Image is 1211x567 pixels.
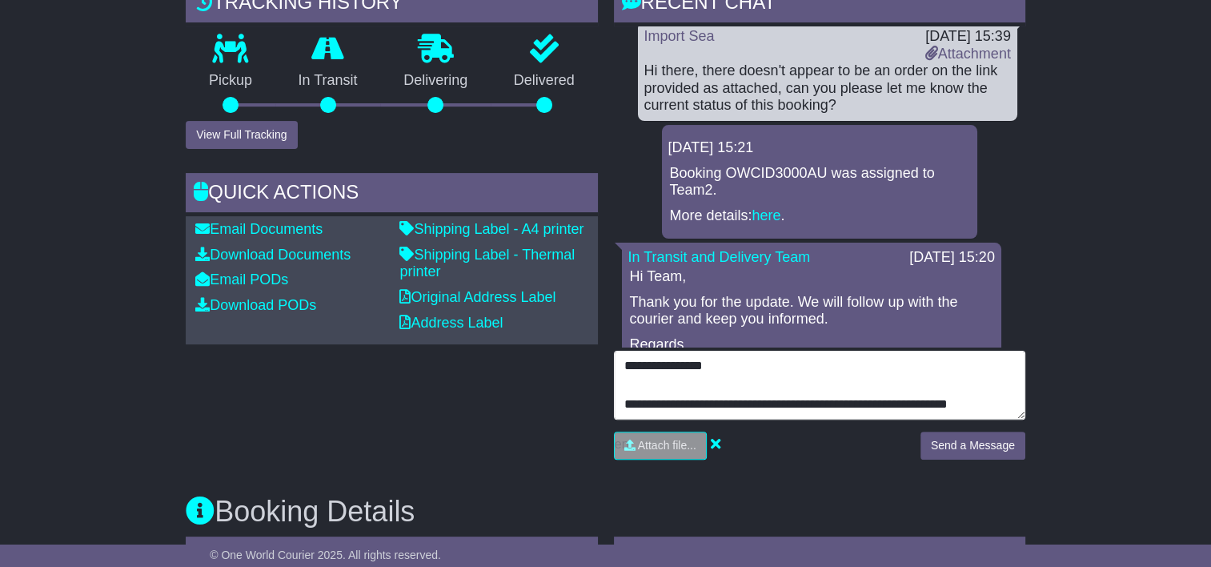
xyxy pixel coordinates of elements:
p: Hi Team, [630,268,993,286]
div: [DATE] 15:39 [925,28,1011,46]
div: Quick Actions [186,173,597,216]
p: Booking OWCID3000AU was assigned to Team2. [670,165,969,199]
a: Email PODs [195,271,288,288]
p: More details: . [670,207,969,225]
p: Pickup [186,72,275,90]
p: Delivered [491,72,598,90]
div: Hi there, there doesn't appear to be an order on the link provided as attached, can you please le... [644,62,1011,115]
h3: Booking Details [186,496,1025,528]
div: [DATE] 15:21 [668,139,971,157]
a: Email Documents [195,221,323,237]
button: Send a Message [920,432,1025,460]
span: © One World Courier 2025. All rights reserved. [210,549,441,561]
p: In Transit [275,72,381,90]
a: Shipping Label - A4 printer [399,221,583,237]
a: Original Address Label [399,289,555,305]
p: Thank you for the update. We will follow up with the courier and keep you informed. [630,294,993,328]
p: Delivering [380,72,491,90]
a: Attachment [925,46,1011,62]
a: Download PODs [195,297,316,313]
a: Download Documents [195,247,351,263]
a: Address Label [399,315,503,331]
p: Regards, Irinn [630,336,993,371]
a: In Transit and Delivery Team [628,249,811,265]
a: here [752,207,781,223]
button: View Full Tracking [186,121,297,149]
a: Import Sea [644,28,715,44]
a: Shipping Label - Thermal printer [399,247,575,280]
div: [DATE] 15:20 [909,249,995,267]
